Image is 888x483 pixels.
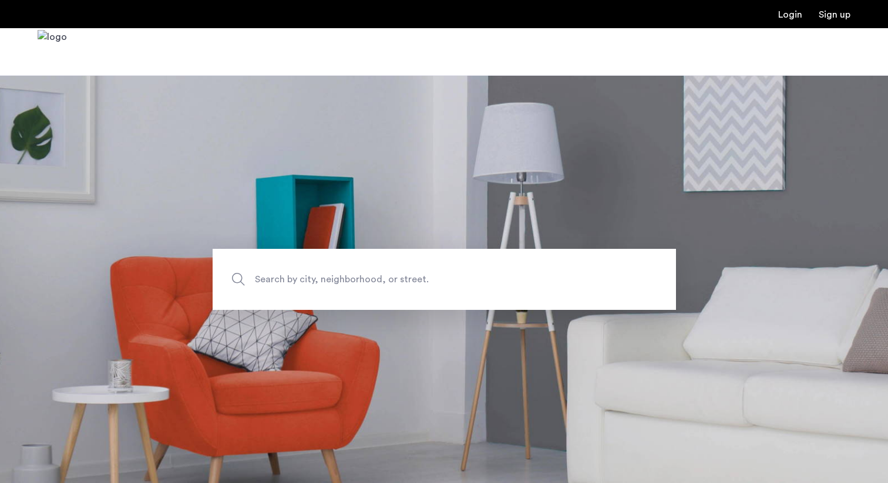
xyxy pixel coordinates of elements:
a: Cazamio Logo [38,30,67,74]
input: Apartment Search [213,249,676,310]
img: logo [38,30,67,74]
a: Registration [819,10,850,19]
span: Search by city, neighborhood, or street. [255,271,579,287]
a: Login [778,10,802,19]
